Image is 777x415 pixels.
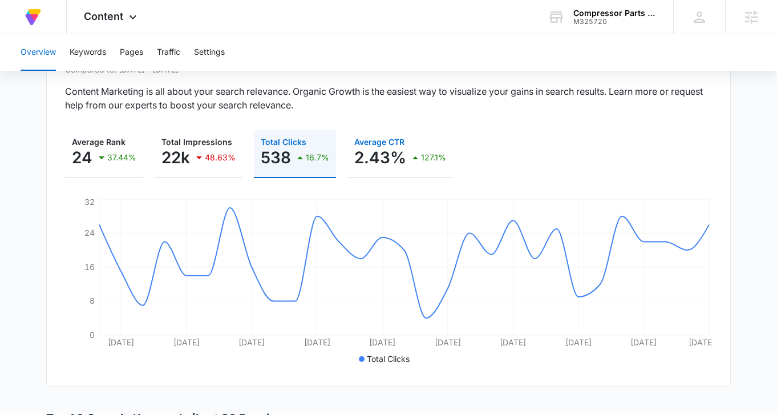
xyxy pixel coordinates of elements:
[565,337,592,347] tspan: [DATE]
[18,30,27,39] img: website_grey.svg
[421,154,446,162] p: 127.1%
[21,34,56,71] button: Overview
[30,30,126,39] div: Domain: [DOMAIN_NAME]
[630,337,657,347] tspan: [DATE]
[304,337,330,347] tspan: [DATE]
[90,330,95,340] tspan: 0
[31,66,40,75] img: tab_domain_overview_orange.svg
[367,354,410,364] span: Total Clicks
[84,262,95,272] tspan: 16
[354,148,406,167] p: 2.43%
[157,34,180,71] button: Traffic
[72,137,126,147] span: Average Rank
[369,337,395,347] tspan: [DATE]
[238,337,265,347] tspan: [DATE]
[72,148,92,167] p: 24
[107,154,136,162] p: 37.44%
[173,337,200,347] tspan: [DATE]
[84,228,95,237] tspan: 24
[114,66,123,75] img: tab_keywords_by_traffic_grey.svg
[573,9,657,18] div: account name
[261,137,306,147] span: Total Clicks
[84,197,95,207] tspan: 32
[194,34,225,71] button: Settings
[354,137,404,147] span: Average CTR
[32,18,56,27] div: v 4.0.25
[306,154,329,162] p: 16.7%
[435,337,461,347] tspan: [DATE]
[70,34,106,71] button: Keywords
[65,84,712,112] p: Content Marketing is all about your search relevance. Organic Growth is the easiest way to visual...
[500,337,526,347] tspan: [DATE]
[161,148,190,167] p: 22k
[205,154,236,162] p: 48.63%
[126,67,192,75] div: Keywords by Traffic
[90,296,95,305] tspan: 8
[84,10,123,22] span: Content
[23,7,43,27] img: Volusion
[161,137,232,147] span: Total Impressions
[18,18,27,27] img: logo_orange.svg
[108,337,134,347] tspan: [DATE]
[43,67,102,75] div: Domain Overview
[689,337,715,347] tspan: [DATE]
[573,18,657,26] div: account id
[261,148,291,167] p: 538
[120,34,143,71] button: Pages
